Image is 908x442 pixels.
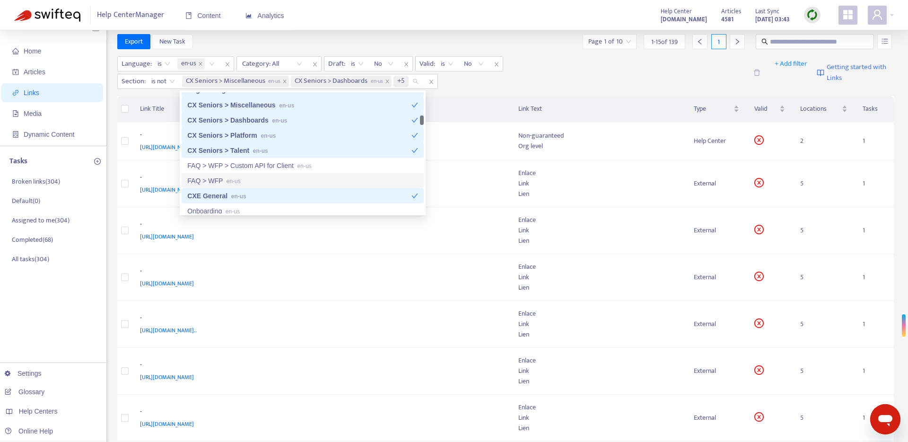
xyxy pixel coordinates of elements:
span: user [872,9,883,20]
img: image-link [817,69,824,77]
span: close-circle [754,365,764,375]
span: CX Seniors > Miscellaneous [186,76,281,87]
p: Tasks [9,156,27,167]
span: is [351,57,364,71]
div: Lien [518,236,679,246]
span: en-us [272,117,288,124]
div: Enlace [518,168,679,178]
span: area-chart [245,12,252,19]
div: Link [518,178,679,189]
div: CXE General [187,191,411,201]
span: close-circle [754,272,764,281]
span: delete [753,69,760,76]
span: Help Centers [19,407,58,415]
span: Help Center Manager [97,6,164,24]
div: Lien [518,329,679,340]
span: en-us [231,193,246,200]
th: Valid [747,96,793,122]
span: Analytics [245,12,284,19]
span: right [734,38,741,45]
p: Completed ( 68 ) [12,235,53,245]
span: CX Seniors > Dashboards [295,76,383,87]
div: - [140,313,500,325]
span: No [464,57,484,71]
td: 5 [793,301,856,348]
span: Dynamic Content [24,131,74,138]
td: 1 [855,122,894,160]
div: Enlace [518,309,679,319]
img: sync.dc5367851b00ba804db3.png [806,9,818,21]
p: Default ( 0 ) [12,196,40,206]
div: Enlace [518,402,679,413]
span: Export [125,36,143,47]
div: Link [518,413,679,423]
span: [URL][DOMAIN_NAME].. [140,326,197,335]
div: Org level [518,141,679,151]
div: External [694,413,739,423]
th: Locations [793,96,856,122]
button: unordered-list [877,34,892,49]
td: 5 [793,207,856,254]
td: 5 [793,254,856,301]
div: Onboarding [187,206,418,216]
span: check [411,117,418,124]
span: Content [185,12,221,19]
th: Tasks [855,96,894,122]
th: Link Title [132,96,511,122]
span: +5 [397,76,405,87]
span: check [411,193,418,199]
strong: [DATE] 03:43 [755,14,790,25]
div: Lien [518,423,679,433]
div: External [694,225,739,236]
span: Section : [118,74,147,88]
span: en-us [181,58,196,70]
td: 2 [793,122,856,160]
span: en-us [177,58,205,70]
span: close-circle [754,178,764,187]
span: en-us [279,102,294,109]
td: 1 [855,301,894,348]
strong: 4581 [721,14,733,25]
span: plus-circle [94,158,101,165]
td: 1 [855,395,894,442]
span: book [185,12,192,19]
span: Last Sync [755,6,779,17]
span: appstore [842,9,854,20]
a: Settings [5,370,42,377]
div: CX Seniors > Platform [187,130,411,141]
th: Link Text [511,96,686,122]
span: is not [151,74,175,88]
div: Link [518,319,679,329]
td: 1 [855,207,894,254]
td: 5 [793,395,856,442]
span: search [761,38,768,45]
span: link [12,89,19,96]
span: en-us [227,178,241,185]
div: Enlace [518,355,679,366]
td: 5 [793,348,856,395]
span: +5 [393,76,409,87]
div: External [694,319,739,329]
p: Broken links ( 304 ) [12,177,60,186]
td: 1 [855,160,894,207]
span: [URL][DOMAIN_NAME].. [140,185,197,194]
a: [DOMAIN_NAME] [661,14,707,25]
div: - [140,172,500,185]
div: Link [518,366,679,376]
span: is [441,57,454,71]
span: Getting started with Links [827,62,894,83]
span: en-us [226,208,240,215]
span: Articles [24,68,45,76]
span: Links [24,89,39,97]
div: - [140,219,500,231]
span: 1 - 15 of 139 [651,37,678,47]
a: Online Help [5,427,53,435]
span: account-book [12,69,19,75]
span: close [385,79,390,84]
div: Non-guaranteed [518,131,679,141]
span: is [157,57,170,71]
div: - [140,407,500,419]
span: New Task [159,36,185,47]
span: check [411,132,418,139]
